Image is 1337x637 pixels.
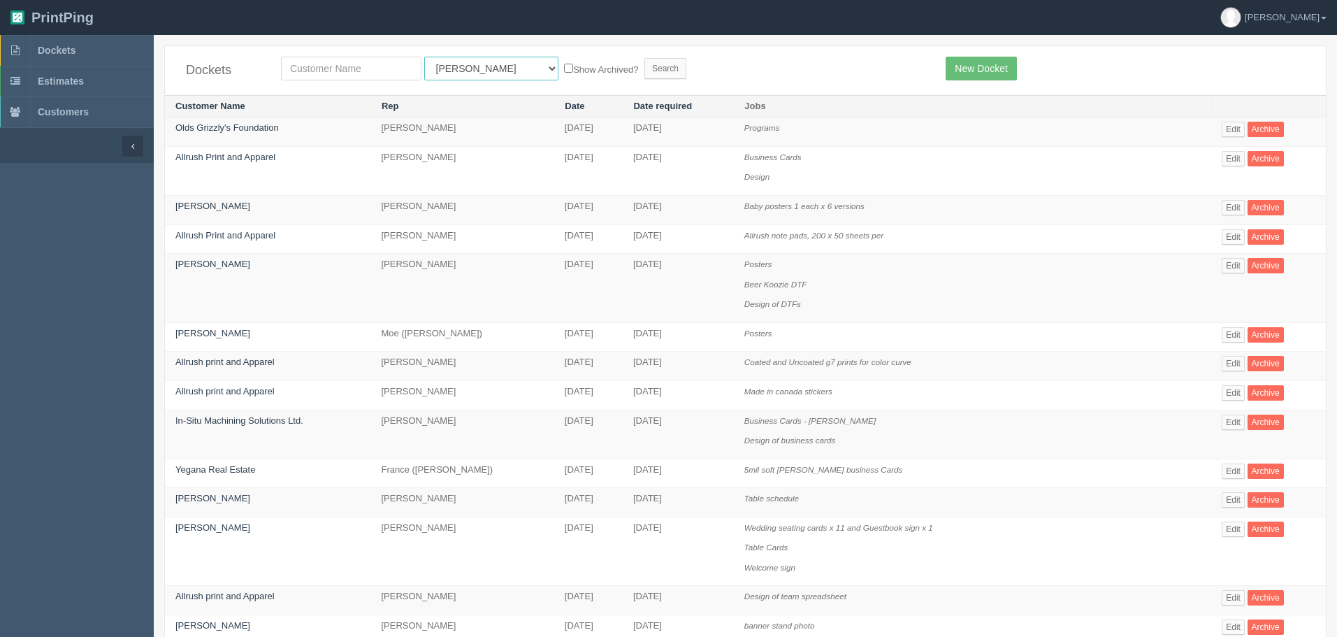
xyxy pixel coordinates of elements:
td: [PERSON_NAME] [370,254,554,323]
a: [PERSON_NAME] [175,493,250,503]
a: [PERSON_NAME] [175,522,250,533]
td: [DATE] [554,410,623,459]
i: Welcome sign [744,563,795,572]
td: [DATE] [623,196,734,225]
td: [DATE] [623,322,734,352]
span: Dockets [38,45,75,56]
td: [PERSON_NAME] [370,196,554,225]
a: [PERSON_NAME] [175,328,250,338]
a: Edit [1222,356,1245,371]
i: Design of DTFs [744,299,801,308]
a: Allrush print and Apparel [175,357,275,367]
td: [DATE] [623,586,734,615]
img: avatar_default-7531ab5dedf162e01f1e0bb0964e6a185e93c5c22dfe317fb01d7f8cd2b1632c.jpg [1221,8,1241,27]
a: [PERSON_NAME] [175,201,250,211]
a: Edit [1222,122,1245,137]
a: New Docket [946,57,1016,80]
a: Archive [1248,415,1284,430]
a: Archive [1248,522,1284,537]
td: [DATE] [554,322,623,352]
i: Business Cards - [PERSON_NAME] [744,416,876,425]
a: Edit [1222,200,1245,215]
td: [DATE] [554,117,623,147]
td: [DATE] [623,517,734,586]
a: Allrush Print and Apparel [175,230,275,241]
a: Archive [1248,327,1284,343]
i: Business Cards [744,152,802,162]
td: [PERSON_NAME] [370,352,554,381]
td: [DATE] [623,146,734,195]
i: Design [744,172,769,181]
i: Baby posters 1 each x 6 versions [744,201,865,210]
a: Archive [1248,590,1284,606]
a: Edit [1222,464,1245,479]
td: Moe ([PERSON_NAME]) [370,322,554,352]
a: Edit [1222,385,1245,401]
a: Edit [1222,229,1245,245]
img: logo-3e63b451c926e2ac314895c53de4908e5d424f24456219fb08d385ab2e579770.png [10,10,24,24]
td: [DATE] [623,459,734,488]
a: Archive [1248,385,1284,401]
td: [DATE] [554,517,623,586]
td: [DATE] [623,254,734,323]
a: Archive [1248,151,1284,166]
i: Beer Koozie DTF [744,280,807,289]
i: Table schedule [744,494,799,503]
i: Wedding seating cards x 11 and Guestbook sign x 1 [744,523,933,532]
input: Customer Name [281,57,421,80]
a: Archive [1248,258,1284,273]
a: [PERSON_NAME] [175,620,250,631]
a: Date [565,101,584,111]
a: Edit [1222,151,1245,166]
i: Design of business cards [744,436,836,445]
a: Allrush print and Apparel [175,386,275,396]
td: [DATE] [623,224,734,254]
a: Olds Grizzly's Foundation [175,122,279,133]
label: Show Archived? [564,61,638,77]
a: Edit [1222,620,1245,635]
td: [DATE] [554,586,623,615]
i: 5mil soft [PERSON_NAME] business Cards [744,465,903,474]
span: Estimates [38,76,84,87]
td: [DATE] [554,196,623,225]
a: Edit [1222,258,1245,273]
td: [DATE] [554,224,623,254]
i: Allrush note pads, 200 x 50 sheets per [744,231,883,240]
a: Archive [1248,229,1284,245]
td: [PERSON_NAME] [370,380,554,410]
td: [DATE] [554,380,623,410]
td: France ([PERSON_NAME]) [370,459,554,488]
a: Customer Name [175,101,245,111]
a: Archive [1248,200,1284,215]
a: Edit [1222,522,1245,537]
a: Edit [1222,327,1245,343]
td: [DATE] [623,117,734,147]
td: [PERSON_NAME] [370,117,554,147]
i: Programs [744,123,780,132]
a: Archive [1248,620,1284,635]
h4: Dockets [186,64,260,78]
i: Posters [744,329,772,338]
td: [PERSON_NAME] [370,586,554,615]
a: Archive [1248,356,1284,371]
td: [PERSON_NAME] [370,224,554,254]
a: Archive [1248,464,1284,479]
th: Jobs [734,95,1211,117]
a: Date required [633,101,692,111]
td: [DATE] [623,352,734,381]
a: Edit [1222,492,1245,508]
td: [DATE] [554,352,623,381]
i: Posters [744,259,772,269]
a: In-Situ Machining Solutions Ltd. [175,415,303,426]
td: [DATE] [554,146,623,195]
input: Show Archived? [564,64,573,73]
a: Archive [1248,492,1284,508]
td: [DATE] [623,410,734,459]
td: [PERSON_NAME] [370,488,554,517]
i: Design of team spreadsheet [744,592,846,601]
a: Edit [1222,415,1245,430]
a: [PERSON_NAME] [175,259,250,269]
i: Coated and Uncoated g7 prints for color curve [744,357,911,366]
td: [DATE] [554,459,623,488]
td: [DATE] [623,380,734,410]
